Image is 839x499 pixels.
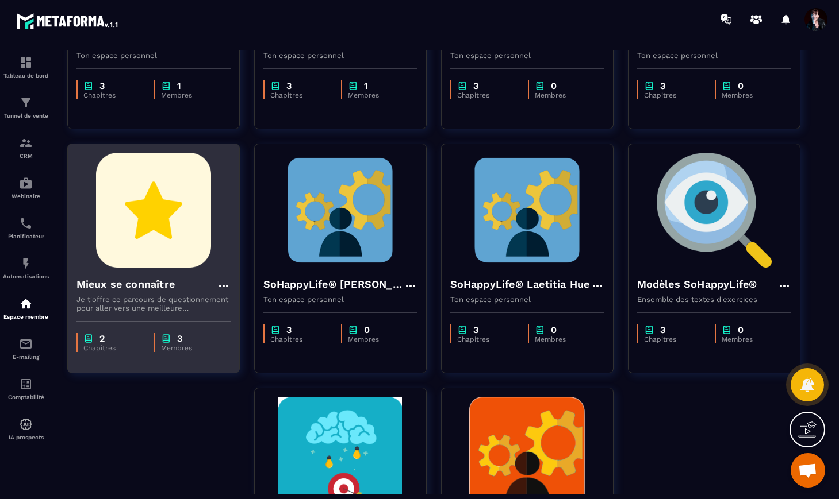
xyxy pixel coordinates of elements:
p: Je t'offre ce parcours de questionnement pour aller vers une meilleure connaissance de toi et de ... [76,295,231,312]
p: Webinaire [3,193,49,199]
p: Membres [535,335,593,343]
p: Membres [161,91,219,99]
a: automationsautomationsAutomatisations [3,248,49,288]
h4: SoHappyLife® Laetitia Hue [450,276,590,292]
img: automations [19,176,33,190]
img: chapter [722,324,732,335]
img: email [19,337,33,351]
a: Ouvrir le chat [791,453,825,488]
a: formation-backgroundSoHappyLife® [PERSON_NAME]Ton espace personnelchapter3Chapitreschapter0Membres [254,144,441,388]
p: Ensemble des textes d'exercices [637,295,791,304]
p: 3 [473,324,478,335]
img: chapter [644,80,654,91]
a: accountantaccountantComptabilité [3,369,49,409]
p: Chapitres [270,91,330,99]
p: 3 [286,80,292,91]
img: logo [16,10,120,31]
p: 3 [177,333,182,344]
p: 1 [177,80,181,91]
p: 1 [364,80,368,91]
p: Ton espace personnel [450,51,604,60]
p: Ton espace personnel [450,295,604,304]
p: CRM [3,153,49,159]
p: 0 [738,80,744,91]
a: automationsautomationsWebinaire [3,168,49,208]
p: E-mailing [3,354,49,360]
a: automationsautomationsEspace membre [3,288,49,328]
p: Membres [722,335,780,343]
p: Ton espace personnel [263,295,417,304]
img: formation [19,96,33,110]
a: formation-backgroundSoHappyLife® Laetitia HueTon espace personnelchapter3Chapitreschapter0Membres [441,144,628,388]
p: Chapitres [270,335,330,343]
p: Planificateur [3,233,49,239]
p: Membres [348,91,406,99]
img: chapter [270,324,281,335]
img: formation-background [76,153,231,268]
img: formation [19,56,33,69]
p: Ton espace personnel [263,51,417,60]
img: chapter [161,80,171,91]
p: 3 [473,80,478,91]
img: chapter [83,80,94,91]
img: automations [19,417,33,431]
p: Membres [348,335,406,343]
a: schedulerschedulerPlanificateur [3,208,49,248]
img: chapter [457,324,468,335]
img: chapter [535,80,545,91]
a: formationformationCRM [3,127,49,168]
p: 2 [99,333,105,344]
p: 0 [551,80,557,91]
h4: SoHappyLife® [PERSON_NAME] [263,276,404,292]
p: Membres [535,91,593,99]
a: emailemailE-mailing [3,328,49,369]
img: chapter [161,333,171,344]
img: chapter [270,80,281,91]
h4: Modèles SoHappyLife® [637,276,757,292]
p: 3 [286,324,292,335]
p: 0 [551,324,557,335]
p: 3 [99,80,105,91]
p: Ton espace personnel [637,51,791,60]
img: chapter [83,333,94,344]
img: formation [19,136,33,150]
img: chapter [535,324,545,335]
a: formation-backgroundMieux se connaîtreJe t'offre ce parcours de questionnement pour aller vers un... [67,144,254,388]
img: automations [19,257,33,270]
p: Espace membre [3,314,49,320]
p: 0 [738,324,744,335]
a: formationformationTunnel de vente [3,87,49,127]
h4: Mieux se connaître [76,276,175,292]
p: IA prospects [3,434,49,440]
p: Tableau de bord [3,72,49,79]
a: formation-backgroundModèles SoHappyLife®Ensemble des textes d'exerciceschapter3Chapitreschapter0M... [628,144,815,388]
p: Chapitres [83,344,143,352]
img: formation-background [263,153,417,268]
img: chapter [348,80,358,91]
p: Tunnel de vente [3,113,49,119]
img: scheduler [19,216,33,230]
a: formationformationTableau de bord [3,47,49,87]
p: Chapitres [83,91,143,99]
p: Membres [161,344,219,352]
img: chapter [722,80,732,91]
p: Chapitres [644,91,703,99]
img: chapter [457,80,468,91]
img: chapter [644,324,654,335]
p: Chapitres [457,91,516,99]
p: 0 [364,324,370,335]
img: accountant [19,377,33,391]
p: 3 [660,80,665,91]
p: Comptabilité [3,394,49,400]
img: formation-background [637,153,791,268]
img: chapter [348,324,358,335]
p: Ton espace personnel [76,51,231,60]
p: Membres [722,91,780,99]
p: Chapitres [644,335,703,343]
p: Automatisations [3,273,49,280]
img: automations [19,297,33,311]
p: Chapitres [457,335,516,343]
p: 3 [660,324,665,335]
img: formation-background [450,153,604,268]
